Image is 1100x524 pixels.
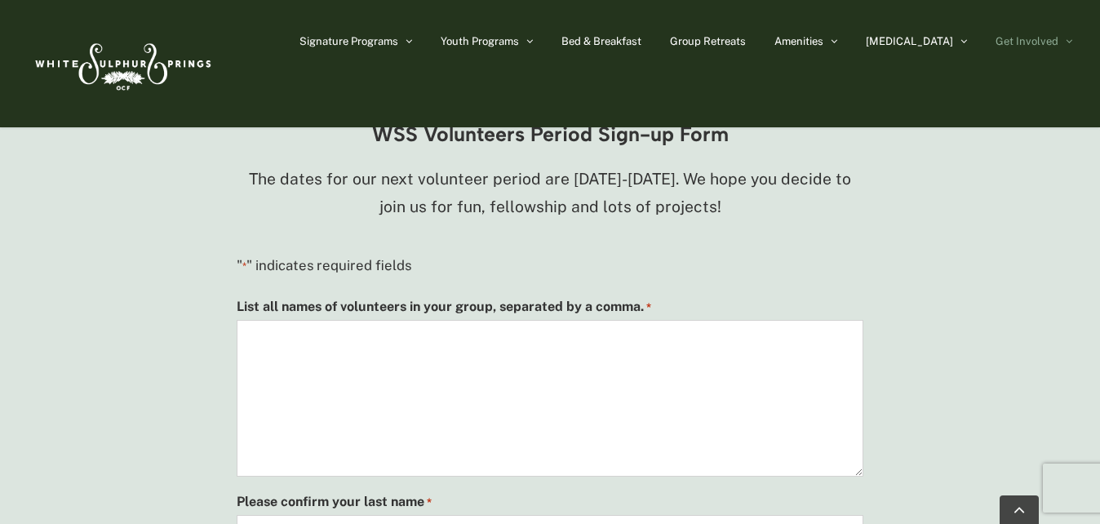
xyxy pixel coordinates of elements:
[561,36,641,47] span: Bed & Breakfast
[774,36,823,47] span: Amenities
[299,36,398,47] span: Signature Programs
[237,295,651,319] label: List all names of volunteers in your group, separated by a comma.
[237,490,432,514] label: Please confirm your last name
[996,36,1058,47] span: Get Involved
[237,123,863,145] h3: WSS Volunteers Period Sign-up Form
[237,254,863,278] p: " " indicates required fields
[670,36,746,47] span: Group Retreats
[441,36,519,47] span: Youth Programs
[28,25,215,102] img: White Sulphur Springs Logo
[237,166,863,221] p: The dates for our next volunteer period are [DATE]-[DATE]. We hope you decide to join us for fun,...
[866,36,953,47] span: [MEDICAL_DATA]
